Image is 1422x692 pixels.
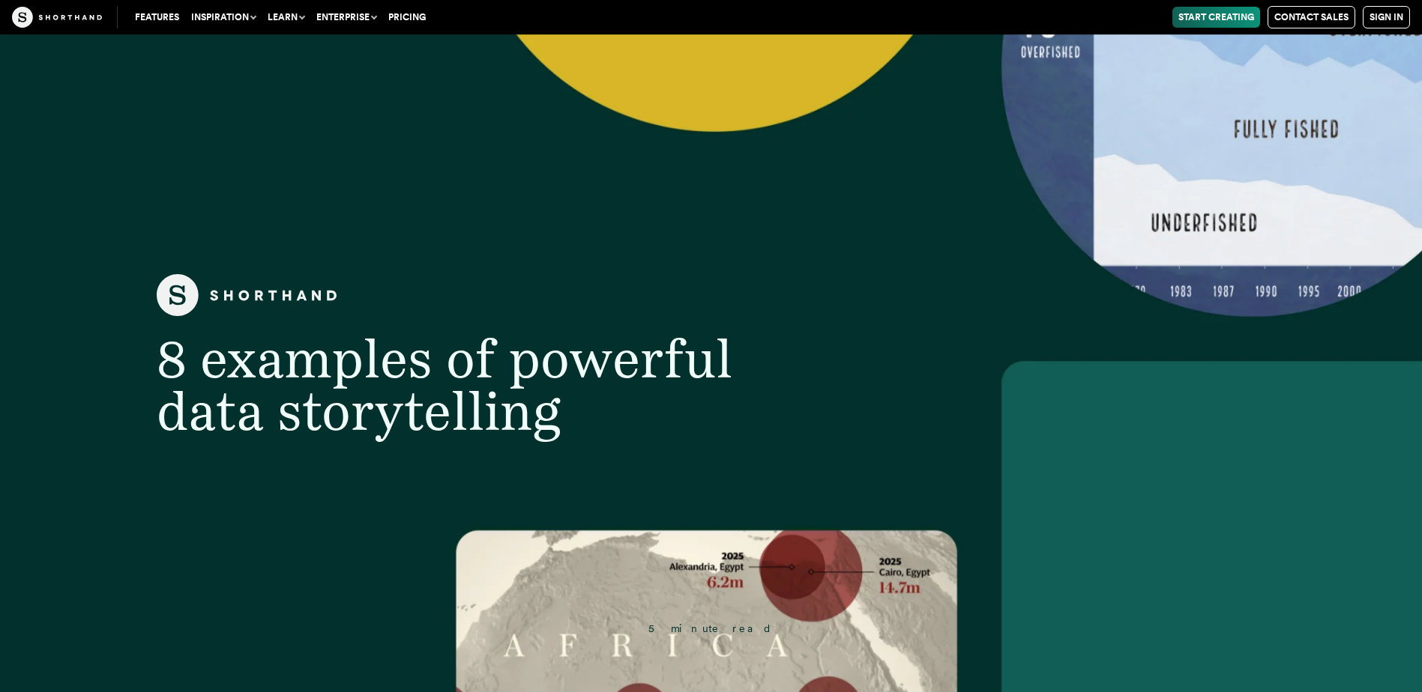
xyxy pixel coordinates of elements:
[185,7,262,28] button: Inspiration
[262,7,310,28] button: Learn
[1363,6,1410,28] a: Sign in
[648,622,773,634] span: 5 minute read
[382,7,432,28] a: Pricing
[157,327,732,443] span: 8 examples of powerful data storytelling
[1172,7,1260,28] a: Start Creating
[310,7,382,28] button: Enterprise
[129,7,185,28] a: Features
[12,7,102,28] img: The Craft
[1268,6,1355,28] a: Contact Sales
